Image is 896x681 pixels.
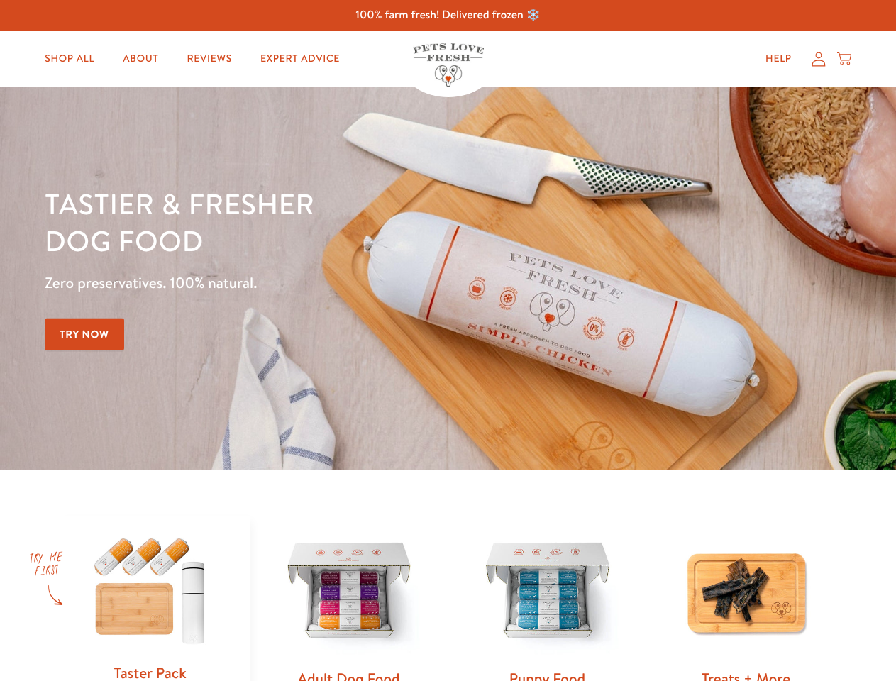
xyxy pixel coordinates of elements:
a: Reviews [175,45,243,73]
img: Pets Love Fresh [413,43,484,87]
a: Help [754,45,803,73]
p: Zero preservatives. 100% natural. [45,270,582,296]
a: Try Now [45,319,124,350]
a: About [111,45,170,73]
a: Expert Advice [249,45,351,73]
h1: Tastier & fresher dog food [45,185,582,259]
a: Shop All [33,45,106,73]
